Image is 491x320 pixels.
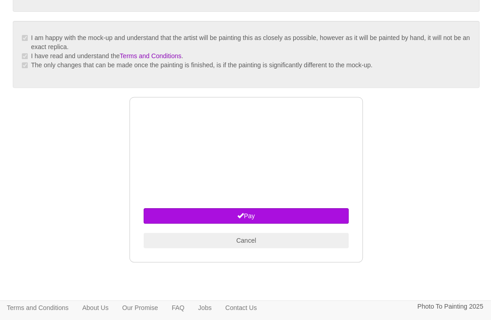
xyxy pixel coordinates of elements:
button: Cancel [143,232,348,248]
iframe: Secure payment input frame [141,109,350,200]
button: Pay [143,208,348,223]
label: I have read and understand the . [31,52,183,60]
a: Terms and Conditions [120,52,181,60]
a: About Us [75,300,115,314]
input: I am happy with the mock-up and understand that the artist will be painting this as closely as po... [22,35,28,41]
input: The only changes that can be made once the painting is finished, is if the painting is significan... [22,62,28,68]
a: Our Promise [115,300,165,314]
label: I am happy with the mock-up and understand that the artist will be painting this as closely as po... [31,34,469,50]
label: The only changes that can be made once the painting is finished, is if the painting is significan... [31,61,371,69]
input: I have read and understand theTerms and Conditions. [22,53,28,59]
p: Photo To Painting 2025 [416,300,482,311]
a: Contact Us [218,300,263,314]
a: Jobs [191,300,218,314]
a: FAQ [165,300,191,314]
